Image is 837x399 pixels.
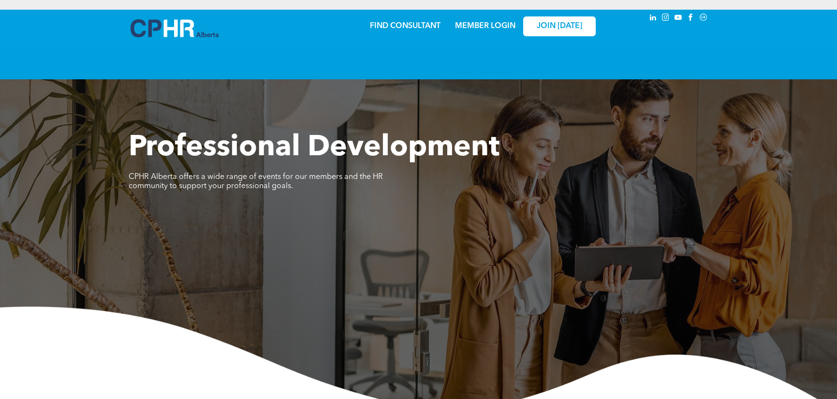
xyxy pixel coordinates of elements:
a: linkedin [648,12,659,25]
a: Social network [698,12,709,25]
a: JOIN [DATE] [523,16,596,36]
a: instagram [661,12,671,25]
span: Professional Development [129,133,499,163]
a: youtube [673,12,684,25]
a: FIND CONSULTANT [370,22,441,30]
span: JOIN [DATE] [537,22,582,31]
img: A blue and white logo for cp alberta [131,19,219,37]
a: facebook [686,12,696,25]
a: MEMBER LOGIN [455,22,515,30]
span: CPHR Alberta offers a wide range of events for our members and the HR community to support your p... [129,173,383,190]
